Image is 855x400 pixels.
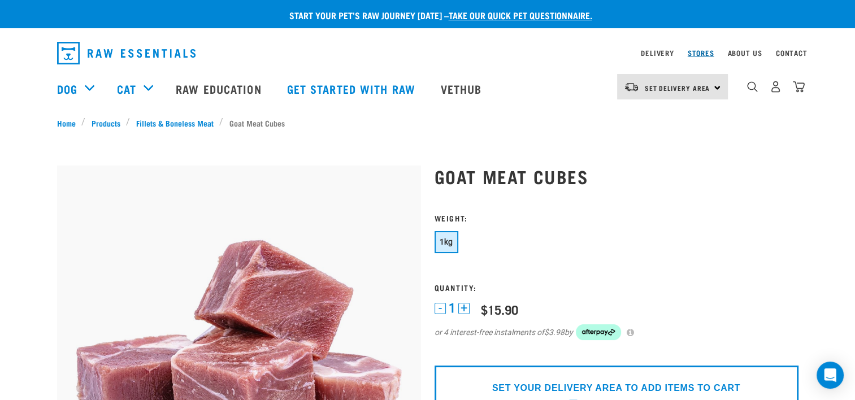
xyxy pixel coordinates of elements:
img: Afterpay [576,324,621,340]
img: user.png [770,81,782,93]
img: home-icon-1@2x.png [747,81,758,92]
nav: dropdown navigation [48,37,808,69]
span: 1 [449,302,455,314]
a: Products [85,117,126,129]
div: Open Intercom Messenger [817,362,844,389]
a: Dog [57,80,77,97]
a: Contact [776,51,808,55]
img: home-icon@2x.png [793,81,805,93]
nav: breadcrumbs [57,117,798,129]
button: 1kg [435,231,458,253]
a: Cat [117,80,136,97]
a: Fillets & Boneless Meat [130,117,219,129]
a: About Us [727,51,762,55]
div: or 4 interest-free instalments of by [435,324,798,340]
a: Vethub [429,66,496,111]
a: Get started with Raw [276,66,429,111]
span: $3.98 [544,327,565,338]
span: Set Delivery Area [645,86,710,90]
h3: Weight: [435,214,798,222]
a: Delivery [641,51,674,55]
img: Raw Essentials Logo [57,42,196,64]
span: 1kg [440,237,453,246]
h3: Quantity: [435,283,798,292]
a: Raw Education [164,66,275,111]
div: $15.90 [481,302,518,316]
button: + [458,303,470,314]
img: van-moving.png [624,82,639,92]
p: SET YOUR DELIVERY AREA TO ADD ITEMS TO CART [492,381,740,395]
a: take our quick pet questionnaire. [449,12,592,18]
button: - [435,303,446,314]
a: Home [57,117,82,129]
a: Stores [688,51,714,55]
h1: Goat Meat Cubes [435,166,798,186]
